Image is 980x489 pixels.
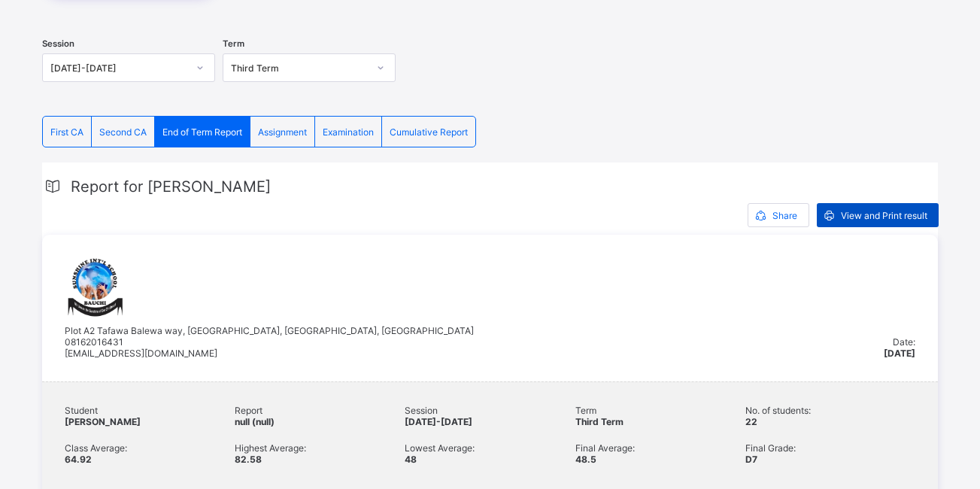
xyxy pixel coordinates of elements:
[65,405,235,416] span: Student
[745,405,915,416] span: No. of students:
[575,405,745,416] span: Term
[71,178,271,196] span: Report for [PERSON_NAME]
[42,38,74,49] span: Session
[575,454,596,465] span: 48.5
[745,454,757,465] span: D7
[99,126,147,138] span: Second CA
[258,126,307,138] span: Assignment
[893,336,915,348] span: Date:
[235,442,405,454] span: Highest Average:
[65,257,125,317] img: sunshine.png
[575,442,745,454] span: Final Average:
[65,454,92,465] span: 64.92
[745,416,757,427] span: 22
[841,210,927,221] span: View and Print result
[65,416,141,427] span: [PERSON_NAME]
[231,62,368,74] div: Third Term
[745,442,915,454] span: Final Grade:
[235,405,405,416] span: Report
[223,38,244,49] span: Term
[405,454,417,465] span: 48
[65,442,235,454] span: Class Average:
[50,126,83,138] span: First CA
[575,416,623,427] span: Third Term
[772,210,797,221] span: Share
[323,126,374,138] span: Examination
[405,416,472,427] span: [DATE]-[DATE]
[162,126,242,138] span: End of Term Report
[235,416,275,427] span: null (null)
[235,454,262,465] span: 82.58
[405,405,575,416] span: Session
[65,325,474,359] span: Plot A2 Tafawa Balewa way, [GEOGRAPHIC_DATA], [GEOGRAPHIC_DATA], [GEOGRAPHIC_DATA] 08162016431 [E...
[50,62,187,74] div: [DATE]-[DATE]
[390,126,468,138] span: Cumulative Report
[884,348,915,359] span: [DATE]
[405,442,575,454] span: Lowest Average:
